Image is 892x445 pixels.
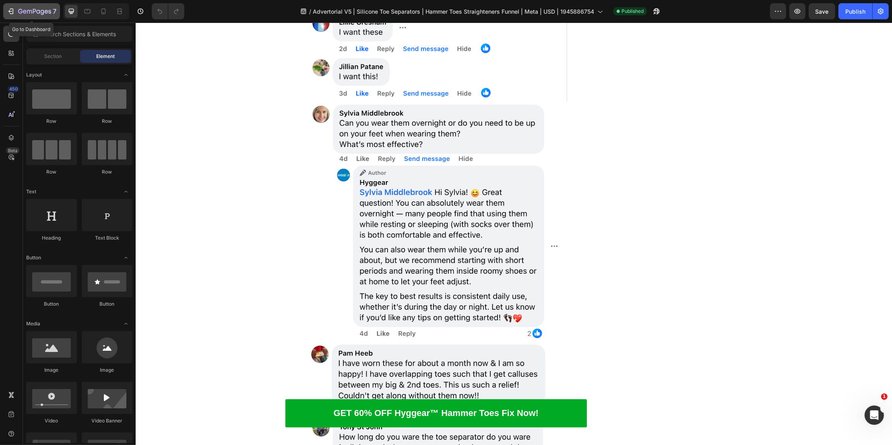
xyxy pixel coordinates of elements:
span: Section [45,53,62,60]
div: Image [82,366,132,374]
span: Element [96,53,115,60]
input: Search Sections & Elements [26,26,132,42]
div: Row [82,118,132,125]
span: Toggle open [120,68,132,81]
div: Image [26,366,77,374]
span: Layout [26,71,42,79]
span: Text [26,188,36,195]
iframe: Intercom live chat [865,406,884,425]
span: Toggle open [120,317,132,330]
button: Save [809,3,835,19]
div: Button [26,300,77,308]
div: Text Block [82,234,132,242]
span: 1 [881,393,888,400]
span: Toggle open [120,251,132,264]
span: / [309,7,311,16]
span: Save [816,8,829,15]
span: Media [26,320,40,327]
img: gempages_524222768674243719-d84340a2-cdc4-4405-8476-e434556ca6cd.png [169,318,432,395]
div: Heading [26,234,77,242]
div: Video [26,417,77,424]
span: Button [26,254,41,261]
div: Row [26,168,77,176]
a: GET 60% OFF Hyggear™ Hammer Toes Fix Now! [150,377,452,405]
div: 450 [8,86,19,92]
strong: GET 60% OFF Hyggear™ Hammer Toes Fix Now! [198,385,403,395]
div: Button [82,300,132,308]
span: Advertorial V5 | Silicone Toe Separators | Hammer Toes Straighteners Funnel | Meta | USD | 194588... [313,7,594,16]
div: Video Banner [82,417,132,424]
div: Row [82,168,132,176]
div: Beta [6,147,19,154]
div: Publish [845,7,865,16]
button: 7 [3,3,60,19]
div: Row [26,118,77,125]
img: gempages_524222768674243719-565d60f7-1713-429a-9bf2-35b78348ef47.png [169,79,432,318]
span: Published [622,8,644,15]
iframe: Design area [136,23,892,445]
button: Publish [838,3,872,19]
div: Undo/Redo [152,3,184,19]
span: Toggle open [120,185,132,198]
p: 7 [53,6,56,16]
